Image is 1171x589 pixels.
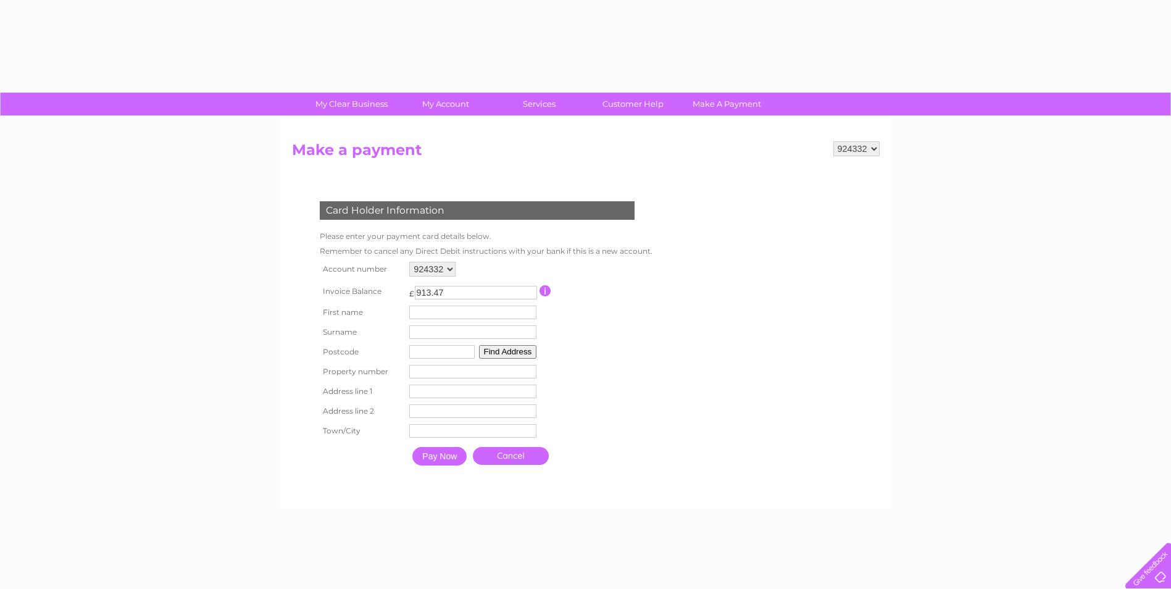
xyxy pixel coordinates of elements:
td: Please enter your payment card details below. [317,229,656,244]
th: Property number [317,362,407,382]
button: Find Address [479,345,537,359]
a: Customer Help [582,93,684,115]
a: Services [488,93,590,115]
th: Surname [317,322,407,342]
th: Account number [317,259,407,280]
a: Make A Payment [676,93,778,115]
td: Remember to cancel any Direct Debit instructions with your bank if this is a new account. [317,244,656,259]
input: Pay Now [412,447,467,466]
th: First name [317,303,407,322]
a: Cancel [473,447,549,465]
h2: Make a payment [292,141,880,165]
th: Invoice Balance [317,280,407,303]
div: Card Holder Information [320,201,635,220]
th: Address line 2 [317,401,407,421]
a: My Clear Business [301,93,402,115]
a: My Account [394,93,496,115]
th: Postcode [317,342,407,362]
input: Information [540,285,551,296]
th: Address line 1 [317,382,407,401]
td: £ [409,283,414,298]
th: Town/City [317,421,407,441]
